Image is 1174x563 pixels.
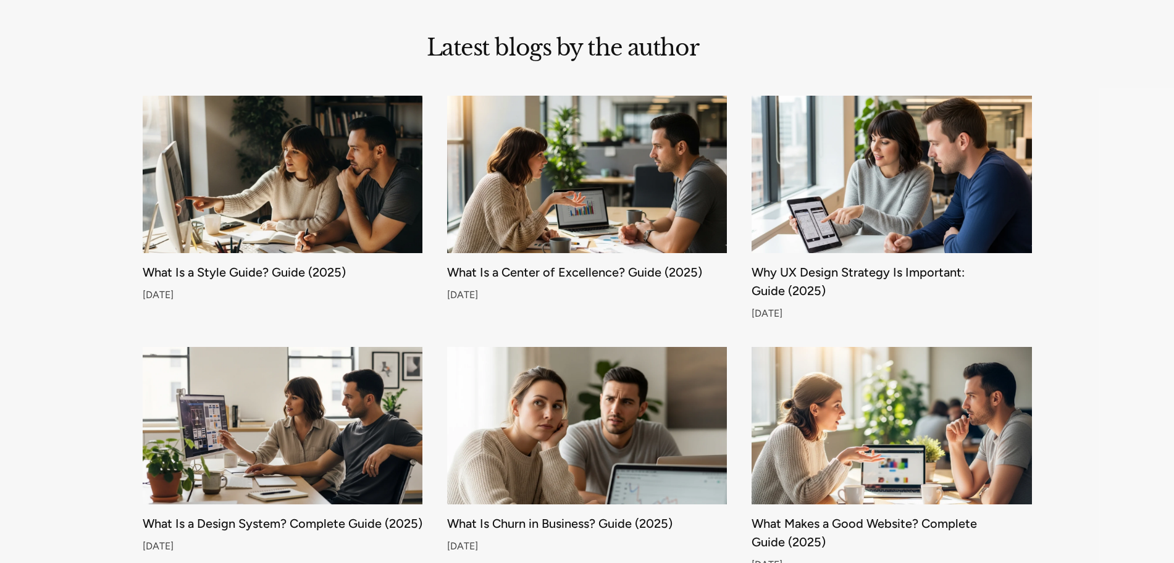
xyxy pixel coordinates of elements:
div: What Is a Design System? Complete Guide (2025) [143,519,422,528]
div: [DATE] [447,543,727,550]
div: What Is Churn in Business? Guide (2025) [447,519,727,528]
div: What Makes a Good Website? Complete Guide (2025) [752,519,1031,546]
a: What Is a Center of Excellence? Guide (2025)[DATE] [447,96,727,317]
div: What Is a Style Guide? Guide (2025) [143,268,422,277]
div: Why UX Design Strategy Is Important: Guide (2025) [752,268,1031,295]
a: What Is a Style Guide? Guide (2025)[DATE] [143,96,422,317]
h2: Latest blogs by the author [427,37,748,56]
div: [DATE] [143,291,422,299]
div: What Is a Center of Excellence? Guide (2025) [447,268,727,277]
div: [DATE] [143,543,422,550]
div: [DATE] [447,291,727,299]
a: Why UX Design Strategy Is Important: Guide (2025)[DATE] [752,96,1031,317]
div: [DATE] [752,310,1031,317]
